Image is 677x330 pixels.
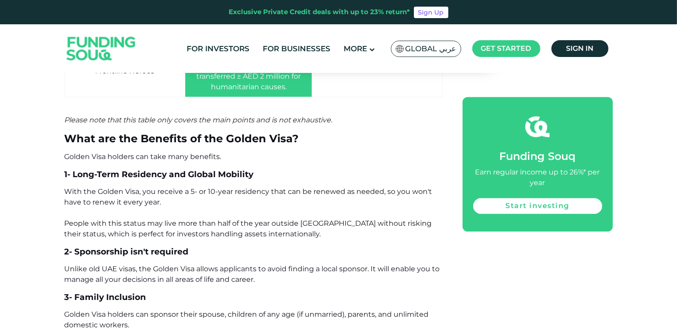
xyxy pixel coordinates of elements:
span: With the Golden Visa, you receive a 5- or 10-year residency that can be renewed as needed, so you... [65,187,432,238]
span: 1- Long-Term Residency and Global Mobility [65,169,254,179]
span: More [344,44,367,53]
span: What are the Benefits of the Golden Visa? [65,132,299,145]
span: 3- Family Inclusion [65,292,146,302]
span: Golden Visa holders can take many benefits. [65,152,222,161]
img: fsicon [525,115,550,139]
span: Get started [481,44,532,53]
img: Logo [58,27,145,71]
span: Please note that this table only covers the main points and is not exhaustive. [65,116,333,124]
a: Start investing [473,198,602,214]
span: Global عربي [405,44,456,54]
span: 2- Sponsorship isn't required [65,247,189,257]
span: Funding Souq [500,150,576,163]
span: Unlike old UAE visas, the Golden Visa allows applicants to avoid finding a local sponsor. It will... [65,265,440,284]
div: Exclusive Private Credit deals with up to 23% return* [229,7,410,17]
div: Earn regular income up to 26%* per year [473,167,602,189]
span: Sign in [566,44,593,53]
a: For Investors [184,42,252,56]
a: For Businesses [260,42,333,56]
span: You must have spent 5 years in organizations, won an award for humanitarian work or raised and tr... [191,40,306,91]
img: SA Flag [396,45,404,53]
a: Sign Up [414,7,448,18]
a: Sign in [551,40,608,57]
